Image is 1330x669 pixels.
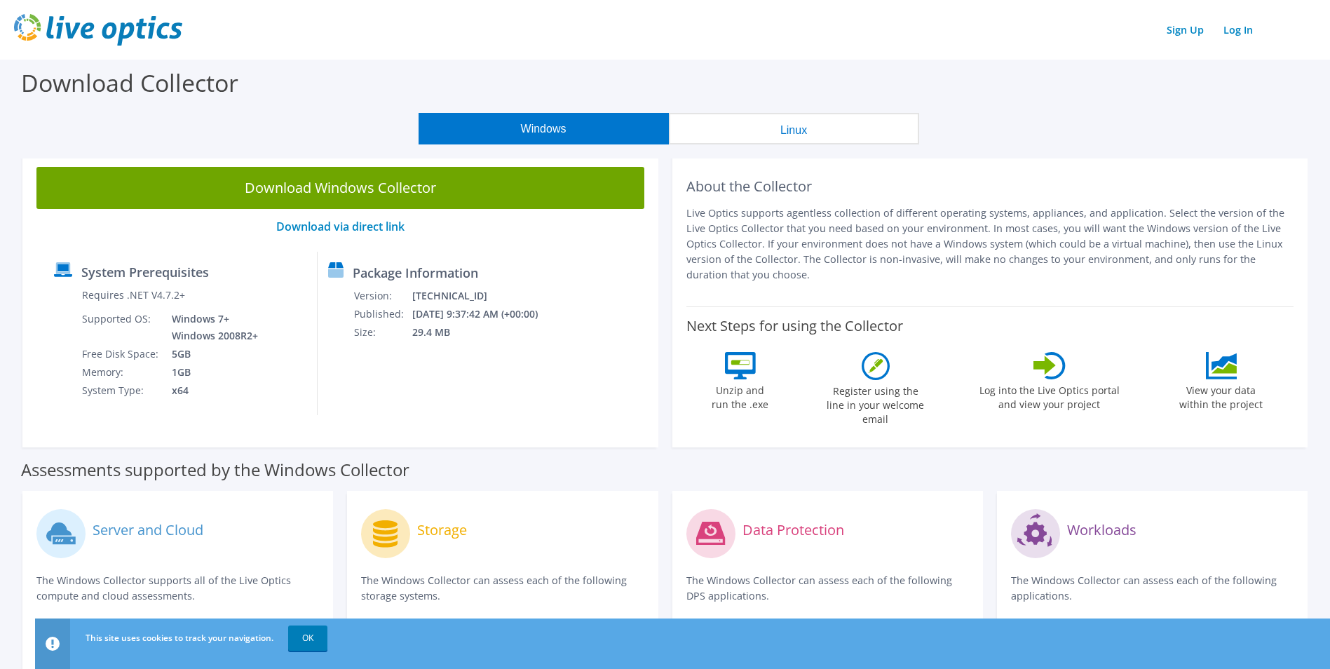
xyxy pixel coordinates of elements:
[93,523,203,537] label: Server and Cloud
[686,573,969,604] p: The Windows Collector can assess each of the following DPS applications.
[669,113,919,144] button: Linux
[36,167,644,209] a: Download Windows Collector
[288,626,327,651] a: OK
[86,632,273,644] span: This site uses cookies to track your navigation.
[686,205,1294,283] p: Live Optics supports agentless collection of different operating systems, appliances, and applica...
[276,219,405,234] a: Download via direct link
[81,381,161,400] td: System Type:
[1067,523,1136,537] label: Workloads
[36,573,319,604] p: The Windows Collector supports all of the Live Optics compute and cloud assessments.
[81,265,209,279] label: System Prerequisites
[21,67,238,99] label: Download Collector
[686,178,1294,195] h2: About the Collector
[353,305,412,323] td: Published:
[353,287,412,305] td: Version:
[419,113,669,144] button: Windows
[417,523,467,537] label: Storage
[21,463,409,477] label: Assessments supported by the Windows Collector
[686,318,903,334] label: Next Steps for using the Collector
[1011,573,1294,604] p: The Windows Collector can assess each of the following applications.
[14,14,182,46] img: live_optics_svg.svg
[161,363,261,381] td: 1GB
[161,310,261,345] td: Windows 7+ Windows 2008R2+
[412,305,557,323] td: [DATE] 9:37:42 AM (+00:00)
[708,379,773,412] label: Unzip and run the .exe
[161,345,261,363] td: 5GB
[161,381,261,400] td: x64
[979,379,1120,412] label: Log into the Live Optics portal and view your project
[742,523,844,537] label: Data Protection
[81,310,161,345] td: Supported OS:
[1216,20,1260,40] a: Log In
[823,380,928,426] label: Register using the line in your welcome email
[81,363,161,381] td: Memory:
[353,266,478,280] label: Package Information
[353,323,412,342] td: Size:
[1171,379,1272,412] label: View your data within the project
[82,288,185,302] label: Requires .NET V4.7.2+
[361,573,644,604] p: The Windows Collector can assess each of the following storage systems.
[412,323,557,342] td: 29.4 MB
[412,287,557,305] td: [TECHNICAL_ID]
[1160,20,1211,40] a: Sign Up
[81,345,161,363] td: Free Disk Space:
